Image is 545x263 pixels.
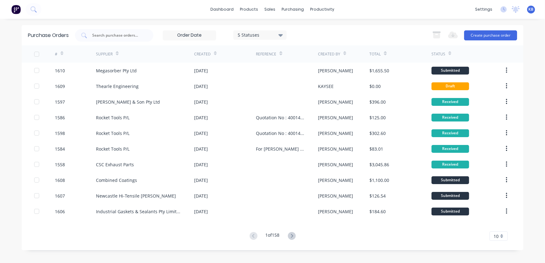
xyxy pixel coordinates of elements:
[464,30,517,40] button: Create purchase order
[431,176,469,184] div: Submitted
[369,130,386,137] div: $302.60
[369,99,386,105] div: $396.00
[369,67,389,74] div: $1,655.50
[55,51,57,57] div: #
[279,5,307,14] div: purchasing
[96,83,139,90] div: Thearle Engineering
[318,208,353,215] div: [PERSON_NAME]
[529,7,534,12] span: KB
[55,114,65,121] div: 1586
[194,177,208,183] div: [DATE]
[96,130,130,137] div: Rocket Tools P/L
[431,145,469,153] div: Received
[256,130,305,137] div: Quotation No : 40014503
[318,83,334,90] div: KAYSEE
[369,146,383,152] div: $83.01
[369,208,386,215] div: $184.60
[96,51,113,57] div: Supplier
[318,67,353,74] div: [PERSON_NAME]
[55,83,65,90] div: 1609
[194,146,208,152] div: [DATE]
[318,99,353,105] div: [PERSON_NAME]
[11,5,21,14] img: Factory
[96,208,182,215] div: Industrial Gaskets & Sealants Pty Limited
[55,99,65,105] div: 1597
[318,193,353,199] div: [PERSON_NAME]
[318,177,353,183] div: [PERSON_NAME]
[369,51,381,57] div: Total
[318,130,353,137] div: [PERSON_NAME]
[431,51,445,57] div: Status
[238,32,283,38] div: 5 Statuses
[431,192,469,200] div: Submitted
[431,67,469,75] div: Submitted
[237,5,262,14] div: products
[318,146,353,152] div: [PERSON_NAME]
[208,5,237,14] a: dashboard
[194,51,211,57] div: Created
[318,161,353,168] div: [PERSON_NAME]
[55,146,65,152] div: 1584
[55,67,65,74] div: 1610
[318,114,353,121] div: [PERSON_NAME]
[194,114,208,121] div: [DATE]
[369,161,389,168] div: $3,045.86
[55,130,65,137] div: 1598
[256,114,305,121] div: Quotation No : 40014480
[96,161,134,168] div: CSC Exhaust Parts
[431,114,469,121] div: Received
[28,32,69,39] div: Purchase Orders
[55,193,65,199] div: 1607
[472,5,495,14] div: settings
[431,98,469,106] div: Received
[369,114,386,121] div: $125.00
[96,177,137,183] div: Combined Coatings
[431,129,469,137] div: Received
[96,146,130,152] div: Rocket Tools P/L
[369,83,381,90] div: $0.00
[194,193,208,199] div: [DATE]
[431,208,469,215] div: Submitted
[92,32,144,39] input: Search purchase orders...
[194,83,208,90] div: [DATE]
[194,130,208,137] div: [DATE]
[194,161,208,168] div: [DATE]
[256,51,276,57] div: Reference
[318,51,340,57] div: Created By
[55,177,65,183] div: 1608
[266,232,280,241] div: 1 of 158
[369,177,389,183] div: $1,100.00
[194,208,208,215] div: [DATE]
[369,193,386,199] div: $126.54
[431,161,469,168] div: Received
[494,233,499,240] span: 10
[307,5,338,14] div: productivity
[96,193,176,199] div: Newcastle Hi-Tensile [PERSON_NAME]
[96,114,130,121] div: Rocket Tools P/L
[256,146,305,152] div: For [PERSON_NAME] for Stock
[262,5,279,14] div: sales
[55,208,65,215] div: 1606
[96,67,137,74] div: Megasorber Pty Ltd
[194,99,208,105] div: [DATE]
[431,82,469,90] div: Draft
[163,31,216,40] input: Order Date
[194,67,208,74] div: [DATE]
[96,99,160,105] div: [PERSON_NAME] & Son Pty Ltd
[55,161,65,168] div: 1558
